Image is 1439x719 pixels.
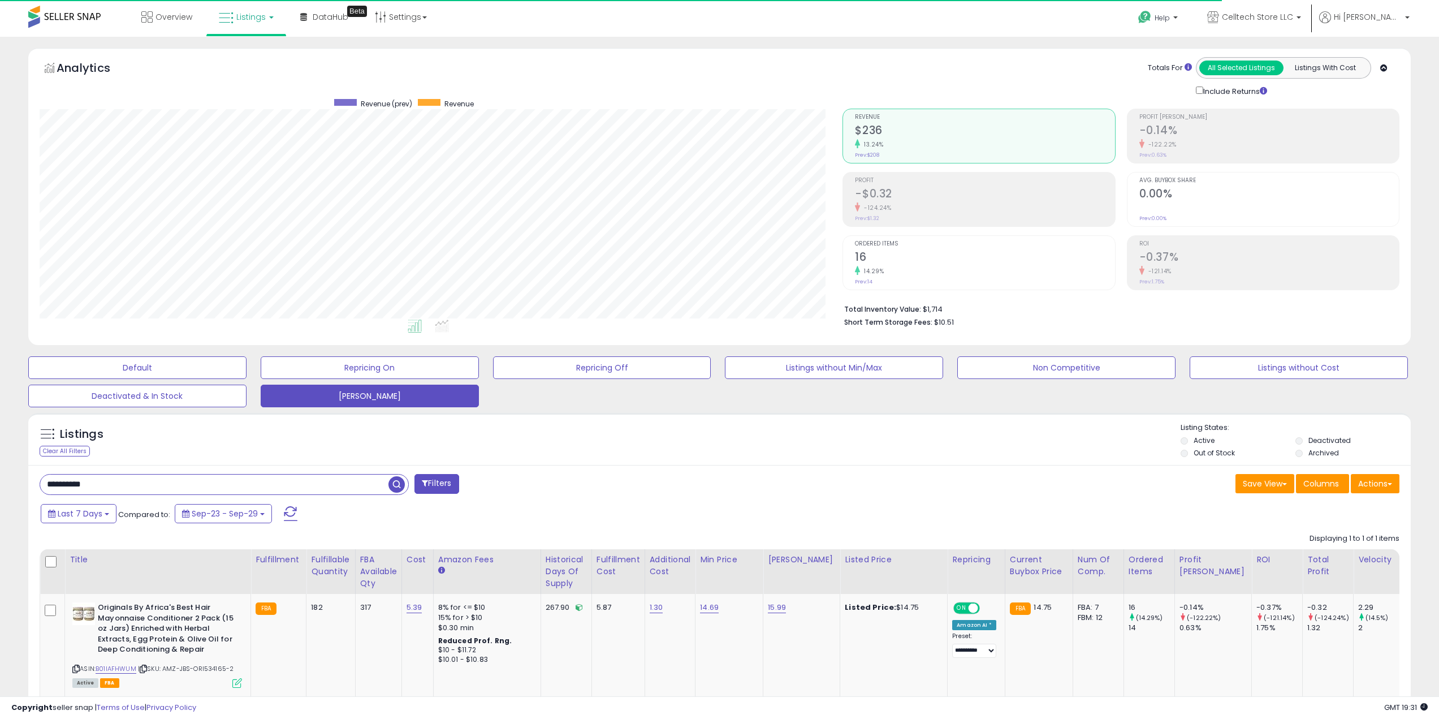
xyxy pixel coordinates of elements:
span: Columns [1303,478,1339,489]
div: 5.87 [597,602,636,613]
div: Cost [407,554,429,566]
a: Terms of Use [97,702,145,713]
i: Get Help [1138,10,1152,24]
div: Fulfillment Cost [597,554,640,578]
div: $0.30 min [438,623,532,633]
div: Velocity [1358,554,1399,566]
div: 14 [1129,623,1174,633]
button: Repricing On [261,356,479,379]
button: Listings With Cost [1283,61,1367,75]
h2: -$0.32 [855,187,1114,203]
span: All listings currently available for purchase on Amazon [72,678,98,688]
li: $1,714 [844,302,1391,315]
small: (-121.14%) [1264,613,1295,622]
span: Profit [855,178,1114,184]
span: Revenue [444,99,474,109]
span: $10.51 [934,317,954,328]
div: Additional Cost [650,554,691,578]
a: Help [1129,2,1189,37]
a: 15.99 [768,602,786,613]
div: ROI [1256,554,1298,566]
div: 182 [311,602,346,613]
span: 2025-10-7 19:31 GMT [1384,702,1428,713]
button: Default [28,356,247,379]
span: DataHub [313,11,348,23]
div: Include Returns [1187,84,1281,97]
div: 15% for > $10 [438,613,532,623]
div: Preset: [952,632,996,658]
h2: $236 [855,124,1114,139]
div: $10 - $11.72 [438,645,532,655]
div: Amazon AI * [952,620,996,630]
span: ROI [1139,241,1399,247]
h5: Analytics [57,60,132,79]
span: Hi [PERSON_NAME] [1334,11,1402,23]
div: -0.32 [1307,602,1353,613]
div: Num of Comp. [1078,554,1119,578]
button: Listings without Cost [1190,356,1408,379]
div: $14.75 [845,602,939,613]
div: Clear All Filters [40,446,90,457]
span: Last 7 Days [58,508,102,519]
span: 14.75 [1034,602,1052,613]
small: Prev: 0.63% [1139,152,1166,158]
button: Deactivated & In Stock [28,385,247,407]
a: B01IAFHWUM [96,664,136,674]
h2: 0.00% [1139,187,1399,203]
small: -121.14% [1144,267,1172,275]
a: Privacy Policy [146,702,196,713]
div: FBM: 12 [1078,613,1115,623]
small: Prev: $1.32 [855,215,879,222]
a: 14.69 [700,602,719,613]
b: Total Inventory Value: [844,304,921,314]
span: | SKU: AMZ-JBS-ORI534165-2 [138,664,234,673]
span: ON [954,604,969,613]
div: FBA: 7 [1078,602,1115,613]
div: -0.37% [1256,602,1302,613]
small: 14.29% [860,267,884,275]
div: 8% for <= $10 [438,602,532,613]
div: Totals For [1148,63,1192,74]
span: Overview [155,11,192,23]
label: Deactivated [1308,436,1351,445]
b: Listed Price: [845,602,896,613]
div: Total Profit [1307,554,1349,578]
small: (-124.24%) [1315,613,1349,622]
div: ASIN: [72,602,242,686]
div: Fulfillable Quantity [311,554,350,578]
div: Tooltip anchor [347,6,367,17]
button: Actions [1351,474,1399,493]
div: seller snap | | [11,703,196,713]
button: Repricing Off [493,356,711,379]
button: Last 7 Days [41,504,116,523]
small: -124.24% [860,204,891,212]
label: Active [1194,436,1215,445]
span: Profit [PERSON_NAME] [1139,114,1399,120]
span: Sep-23 - Sep-29 [192,508,258,519]
button: Filters [414,474,459,494]
button: Non Competitive [957,356,1176,379]
p: Listing States: [1181,423,1411,433]
span: Listings [236,11,266,23]
small: Prev: 14 [855,278,872,285]
div: 16 [1129,602,1174,613]
div: -0.14% [1179,602,1251,613]
img: 51-cSLPSaJL._SL40_.jpg [72,602,95,625]
div: Amazon Fees [438,554,536,566]
div: 1.75% [1256,623,1302,633]
button: [PERSON_NAME] [261,385,479,407]
div: Fulfillment [256,554,301,566]
div: Repricing [952,554,1000,566]
h2: -0.14% [1139,124,1399,139]
small: 13.24% [860,140,883,149]
h2: 16 [855,251,1114,266]
div: Min Price [700,554,758,566]
div: [PERSON_NAME] [768,554,835,566]
div: FBA Available Qty [360,554,397,589]
small: Amazon Fees. [438,566,445,576]
button: Columns [1296,474,1349,493]
a: 1.30 [650,602,663,613]
small: Prev: 1.75% [1139,278,1164,285]
button: Sep-23 - Sep-29 [175,504,272,523]
div: Historical Days Of Supply [546,554,587,589]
